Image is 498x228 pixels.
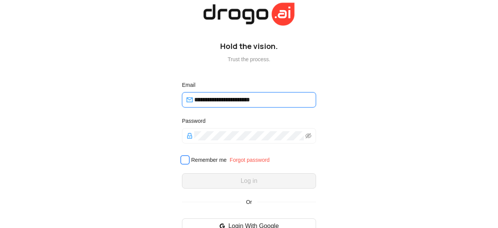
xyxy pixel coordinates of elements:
span: lock [187,133,193,139]
p: Trust the process. [182,56,316,62]
h5: Hold the vision. [182,42,316,51]
label: Email [182,81,201,89]
label: Password [182,117,211,125]
span: mail [187,97,193,103]
span: eye-invisible [305,133,311,139]
button: Log in [182,173,316,189]
a: Forgot password [230,157,270,163]
span: Remember me [188,156,230,164]
span: Or [241,198,257,206]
